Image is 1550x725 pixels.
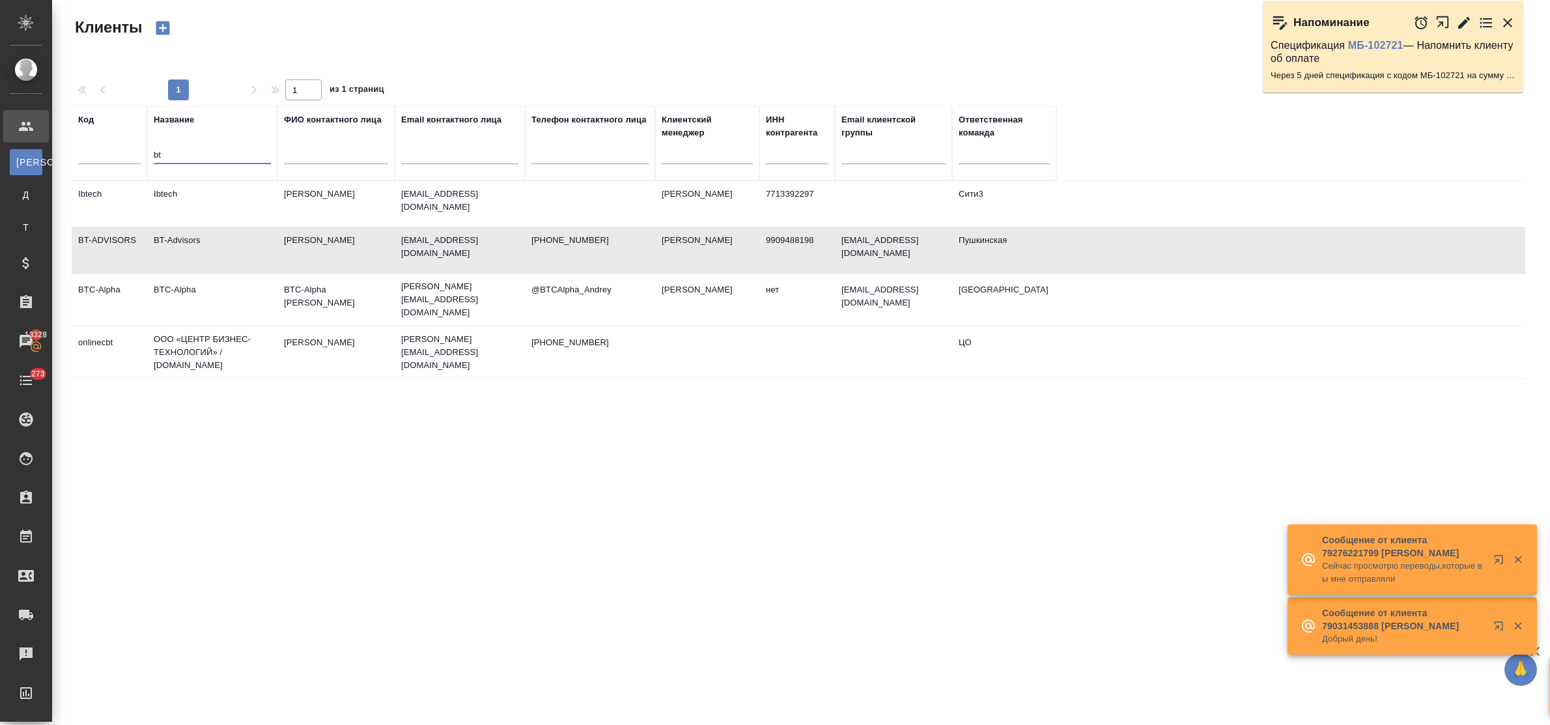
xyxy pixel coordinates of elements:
p: Сообщение от клиента 79031453888 [PERSON_NAME] [1322,606,1485,633]
button: Закрыть [1504,620,1531,632]
button: Отложить [1413,15,1429,31]
span: 13328 [17,328,55,341]
span: из 1 страниц [330,81,384,100]
button: Открыть в новой вкладке [1486,547,1517,578]
p: @BTCAlpha_Andrey [531,283,649,296]
p: Добрый день! [1322,633,1485,646]
td: OOO «ЦЕНТР БИЗНЕС-ТЕХНОЛОГИЙ» / [DOMAIN_NAME] [147,326,277,378]
a: Д [10,182,42,208]
span: [PERSON_NAME] [16,156,36,169]
td: [PERSON_NAME] [655,277,759,322]
p: [PERSON_NAME][EMAIL_ADDRESS][DOMAIN_NAME] [401,280,518,319]
div: ФИО контактного лица [284,113,382,126]
div: Код [78,113,94,126]
a: Т [10,214,42,240]
span: Клиенты [72,17,142,38]
div: Ответственная команда [959,113,1050,139]
div: Телефон контактного лица [531,113,647,126]
p: [EMAIL_ADDRESS][DOMAIN_NAME] [401,234,518,260]
td: Ibtech [147,181,277,227]
div: Название [154,113,194,126]
td: BTC-Alpha [147,277,277,322]
button: Закрыть [1504,554,1531,565]
td: BT-Advisors [147,227,277,273]
p: Через 5 дней спецификация с кодом МБ-102721 на сумму 2880 RUB будет просрочена [1271,69,1515,82]
p: Сейчас просмотрю переводы,которые вы мне отправляли [1322,560,1485,586]
button: Закрыть [1500,15,1515,31]
p: Спецификация — Напомнить клиенту об оплате [1271,39,1515,65]
td: onlinecbt [72,330,147,375]
td: [PERSON_NAME] [655,181,759,227]
a: 13328 [3,325,49,358]
div: Email контактного лица [401,113,501,126]
button: Открыть в новой вкладке [1435,8,1450,36]
div: Клиентский менеджер [662,113,753,139]
div: ИНН контрагента [766,113,828,139]
td: [PERSON_NAME] [277,330,395,375]
td: ЦО [952,330,1056,375]
td: BTC-Alpha [72,277,147,322]
p: [PHONE_NUMBER] [531,336,649,349]
td: нет [759,277,835,322]
td: [PERSON_NAME] [277,181,395,227]
p: [EMAIL_ADDRESS][DOMAIN_NAME] [401,188,518,214]
td: [EMAIL_ADDRESS][DOMAIN_NAME] [835,277,952,322]
button: Перейти в todo [1478,15,1494,31]
td: Сити3 [952,181,1056,227]
button: Открыть в новой вкладке [1486,613,1517,644]
td: BT-ADVISORS [72,227,147,273]
td: [GEOGRAPHIC_DATA] [952,277,1056,322]
a: МБ-102721 [1348,40,1403,51]
a: 273 [3,364,49,397]
p: [PHONE_NUMBER] [531,234,649,247]
a: [PERSON_NAME] [10,149,42,175]
span: 273 [23,367,53,380]
td: [PERSON_NAME] [277,227,395,273]
button: Создать [147,17,178,39]
td: 7713392297 [759,181,835,227]
p: Сообщение от клиента 79276221799 [PERSON_NAME] [1322,533,1485,560]
p: Напоминание [1293,16,1370,29]
p: [PERSON_NAME][EMAIL_ADDRESS][DOMAIN_NAME] [401,333,518,372]
span: Д [16,188,36,201]
td: [PERSON_NAME] [655,227,759,273]
td: BTC-Alpha [PERSON_NAME] [277,277,395,322]
td: [EMAIL_ADDRESS][DOMAIN_NAME] [835,227,952,273]
span: Т [16,221,36,234]
td: Ibtech [72,181,147,227]
div: Email клиентской группы [841,113,946,139]
td: Пушкинская [952,227,1056,273]
td: 9909488198 [759,227,835,273]
button: Редактировать [1456,15,1472,31]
